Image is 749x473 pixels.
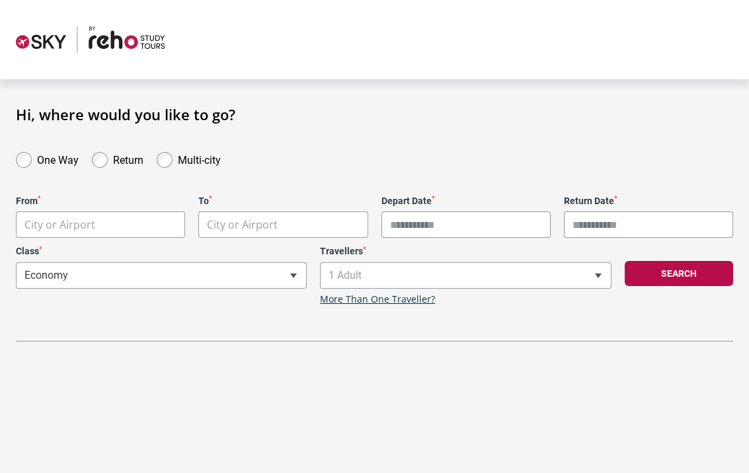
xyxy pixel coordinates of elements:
[16,106,733,123] h1: Hi, where would you like to go?
[320,294,435,305] a: More Than One Traveller?
[198,211,368,238] span: City or Airport
[320,246,611,257] label: Travellers
[17,212,184,238] span: City or Airport
[564,196,733,207] label: Return Date
[381,196,551,207] label: Depart Date
[199,212,367,238] span: City or Airport
[320,262,611,289] span: 1 Adult
[16,211,185,238] span: City or Airport
[16,262,307,289] span: Economy
[24,217,95,232] span: City or Airport
[625,261,733,286] button: Search
[178,151,221,166] label: Multi-city
[37,151,79,166] label: One Way
[198,196,368,207] label: To
[321,263,610,288] span: 1 Adult
[16,196,185,207] label: From
[17,263,306,288] span: Economy
[16,246,307,257] label: Class
[113,151,143,166] label: Return
[207,217,278,232] span: City or Airport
